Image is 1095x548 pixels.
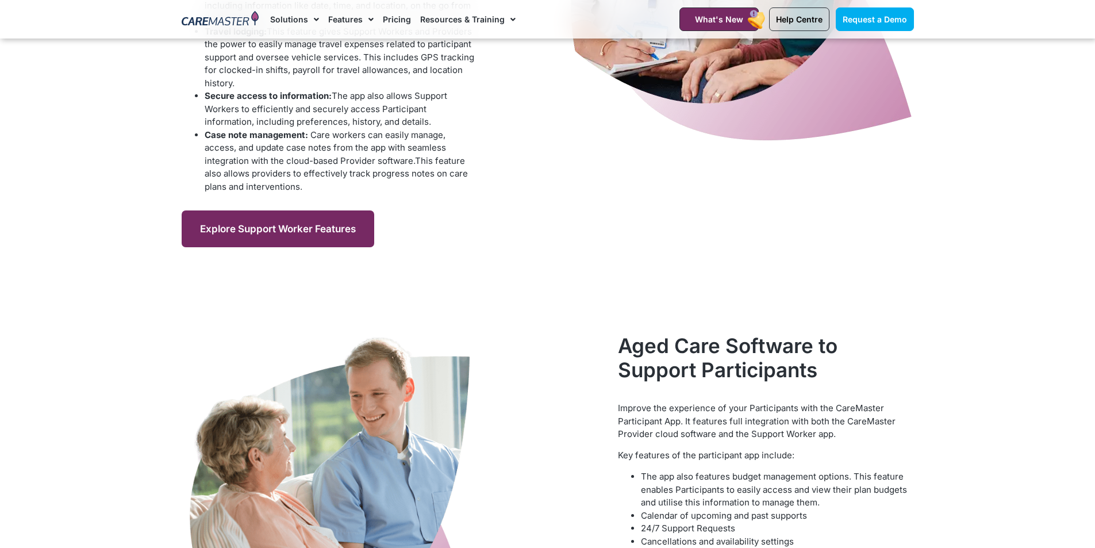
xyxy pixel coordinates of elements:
span: This feature gives Support Workers and Providers the power to easily manage travel expenses relat... [205,26,474,89]
a: Request a Demo [836,7,914,31]
span: The app also features budget management options. This feature enables Participants to easily acce... [641,471,907,508]
span: What's New [695,14,743,24]
span: Help Centre [776,14,823,24]
span: The app also allows Support Workers to efficiently and securely access Participant information, i... [205,90,447,127]
li: This feature also allows providers to effectively track progress notes on care plans and interven... [205,129,477,194]
span: Improve the experience of your Participants with the CareMaster Participant App. It features full... [618,403,896,439]
img: CareMaster Logo [182,11,259,28]
span: Key features of the participant app include: [618,450,794,461]
span: Calendar of upcoming and past supports [641,510,807,521]
a: What's New [679,7,759,31]
span: 24/7 Support Requests [641,523,735,534]
span: Care workers can easily manage, access, and update case notes from the app with seamless integrat... [205,129,446,166]
a: Explore Support Worker Features [182,210,374,247]
span: Explore Support Worker Features [200,223,356,235]
span: Cancellations and availability settings [641,536,794,547]
b: Case note management: [205,129,308,140]
h2: Aged Care Software to Support Participants [618,334,913,382]
span: Request a Demo [843,14,907,24]
b: Secure access to information: [205,90,332,101]
a: Help Centre [769,7,829,31]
